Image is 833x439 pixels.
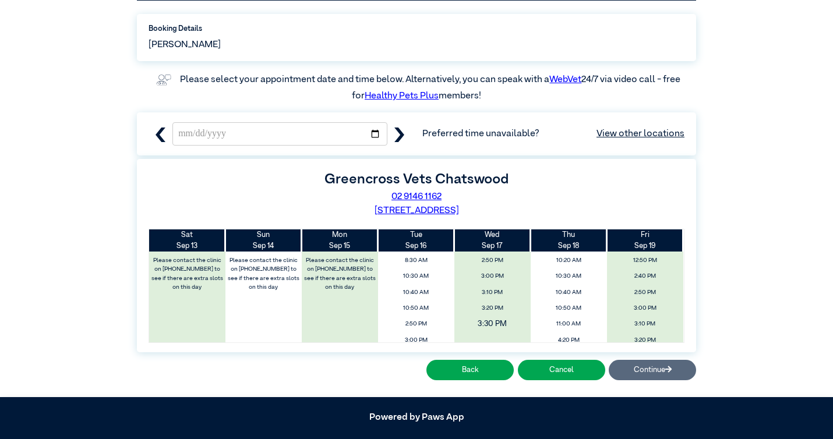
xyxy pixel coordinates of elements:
[149,38,221,52] span: [PERSON_NAME]
[457,270,527,283] span: 3:00 PM
[457,254,527,267] span: 2:50 PM
[607,229,683,252] th: Sep 19
[381,334,451,347] span: 3:00 PM
[534,254,603,267] span: 10:20 AM
[534,317,603,331] span: 11:00 AM
[610,270,680,283] span: 2:40 PM
[610,334,680,347] span: 3:20 PM
[381,270,451,283] span: 10:30 AM
[426,360,514,380] button: Back
[365,91,439,101] a: Healthy Pets Plus
[518,360,605,380] button: Cancel
[610,317,680,331] span: 3:10 PM
[457,286,527,299] span: 3:10 PM
[610,286,680,299] span: 2:50 PM
[549,75,581,84] a: WebVet
[534,334,603,347] span: 4:20 PM
[149,229,225,252] th: Sep 13
[447,316,538,333] span: 3:30 PM
[180,75,682,101] label: Please select your appointment date and time below. Alternatively, you can speak with a 24/7 via ...
[375,206,459,215] a: [STREET_ADDRESS]
[596,127,684,141] a: View other locations
[225,229,302,252] th: Sep 14
[324,172,509,186] label: Greencross Vets Chatswood
[457,302,527,315] span: 3:20 PM
[303,254,377,294] label: Please contact the clinic on [PHONE_NUMBER] to see if there are extra slots on this day
[153,70,175,89] img: vet
[381,302,451,315] span: 10:50 AM
[302,229,378,252] th: Sep 15
[454,229,531,252] th: Sep 17
[422,127,684,141] span: Preferred time unavailable?
[150,254,225,294] label: Please contact the clinic on [PHONE_NUMBER] to see if there are extra slots on this day
[137,412,696,423] h5: Powered by Paws App
[149,23,684,34] label: Booking Details
[534,302,603,315] span: 10:50 AM
[381,317,451,331] span: 2:50 PM
[531,229,607,252] th: Sep 18
[534,270,603,283] span: 10:30 AM
[391,192,442,201] a: 02 9146 1162
[610,254,680,267] span: 12:50 PM
[381,254,451,267] span: 8:30 AM
[378,229,454,252] th: Sep 16
[381,286,451,299] span: 10:40 AM
[610,302,680,315] span: 3:00 PM
[534,286,603,299] span: 10:40 AM
[227,254,301,294] label: Please contact the clinic on [PHONE_NUMBER] to see if there are extra slots on this day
